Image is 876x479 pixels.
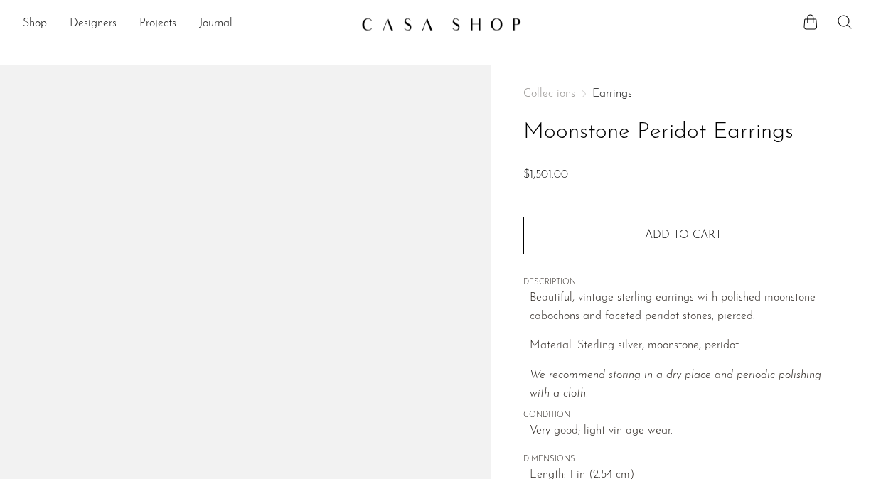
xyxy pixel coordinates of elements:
[523,114,843,151] h1: Moonstone Peridot Earrings
[523,276,843,289] span: DESCRIPTION
[523,88,843,99] nav: Breadcrumbs
[530,289,843,325] p: Beautiful, vintage sterling earrings with polished moonstone cabochons and faceted peridot stones...
[139,15,176,33] a: Projects
[523,453,843,466] span: DIMENSIONS
[530,370,821,399] em: We recommend storing in a dry place and periodic polishing with a cloth.
[523,169,568,181] span: $1,501.00
[523,409,843,422] span: CONDITION
[530,337,843,355] p: Material: Sterling silver, moonstone, peridot.
[23,15,47,33] a: Shop
[645,230,722,241] span: Add to cart
[70,15,117,33] a: Designers
[23,12,350,36] nav: Desktop navigation
[530,422,843,441] span: Very good; light vintage wear.
[23,12,350,36] ul: NEW HEADER MENU
[523,217,843,254] button: Add to cart
[523,88,575,99] span: Collections
[199,15,233,33] a: Journal
[592,88,632,99] a: Earrings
